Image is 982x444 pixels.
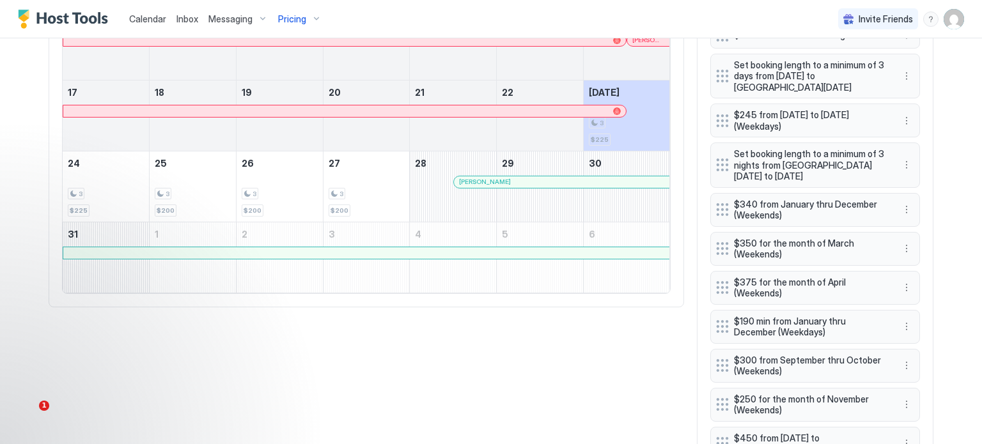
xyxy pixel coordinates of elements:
span: Set booking length to a minimum of 3 days from [DATE] to [GEOGRAPHIC_DATA][DATE] [734,59,886,93]
div: menu [899,397,914,412]
span: 22 [502,87,513,98]
span: 17 [68,87,77,98]
span: $340 from January thru December (Weekends) [734,199,886,221]
td: August 23, 2025 [583,80,670,151]
span: 18 [155,87,164,98]
span: Set booking length to a minimum of 3 nights from [GEOGRAPHIC_DATA][DATE] to [DATE] [734,148,886,182]
td: August 17, 2025 [63,80,150,151]
a: August 18, 2025 [150,80,236,104]
span: [PERSON_NAME] [459,178,511,186]
td: September 5, 2025 [497,222,584,293]
span: $250 for the month of November (Weekends) [734,394,886,416]
span: 5 [502,229,508,240]
span: 3 [600,119,604,127]
td: September 4, 2025 [410,222,497,293]
span: Invite Friends [859,13,913,25]
td: August 30, 2025 [583,151,670,222]
a: August 26, 2025 [237,151,323,175]
a: September 3, 2025 [323,222,410,246]
a: August 30, 2025 [584,151,670,175]
td: August 28, 2025 [410,151,497,222]
div: menu [923,11,939,27]
span: 20 [329,87,341,98]
a: August 24, 2025 [63,151,149,175]
span: $350 for the month of March (Weekends) [734,238,886,260]
td: September 6, 2025 [583,222,670,293]
span: 4 [415,229,421,240]
div: menu [899,68,914,84]
button: More options [899,68,914,84]
span: 1 [155,229,159,240]
a: August 25, 2025 [150,151,236,175]
span: 28 [415,158,426,169]
span: 31 [68,229,78,240]
span: 3 [79,190,82,198]
span: $245 from [DATE] to [DATE] (Weekdays) [734,109,886,132]
span: 3 [253,190,256,198]
div: menu [899,280,914,295]
span: 25 [155,158,167,169]
span: $225 [70,206,88,215]
div: menu [899,113,914,128]
span: 27 [329,158,340,169]
span: $200 [157,206,175,215]
td: September 1, 2025 [150,222,237,293]
a: August 19, 2025 [237,80,323,104]
td: August 19, 2025 [236,80,323,151]
a: Inbox [176,12,198,26]
td: September 3, 2025 [323,222,410,293]
a: August 20, 2025 [323,80,410,104]
span: Messaging [208,13,253,25]
a: August 31, 2025 [63,222,149,246]
div: menu [899,202,914,217]
div: [PERSON_NAME] [459,178,664,186]
a: September 2, 2025 [237,222,323,246]
td: September 2, 2025 [236,222,323,293]
div: menu [899,319,914,334]
span: 24 [68,158,80,169]
a: August 23, 2025 [584,80,670,104]
td: August 26, 2025 [236,151,323,222]
button: More options [899,113,914,128]
a: August 28, 2025 [410,151,496,175]
button: More options [899,241,914,256]
span: 1 [39,401,49,411]
span: 6 [589,229,595,240]
td: August 22, 2025 [497,80,584,151]
a: Calendar [129,12,166,26]
span: 3 [329,229,335,240]
a: September 5, 2025 [497,222,583,246]
div: menu [899,241,914,256]
span: $200 [331,206,348,215]
td: August 25, 2025 [150,151,237,222]
span: 19 [242,87,252,98]
td: August 20, 2025 [323,80,410,151]
a: August 17, 2025 [63,80,149,104]
button: More options [899,358,914,373]
a: August 21, 2025 [410,80,496,104]
span: $225 [591,135,609,144]
span: 3 [166,190,169,198]
span: 3 [339,190,343,198]
span: 29 [502,158,514,169]
span: 2 [242,229,247,240]
td: August 16, 2025 [583,9,670,80]
span: 26 [242,158,254,169]
span: 30 [589,158,602,169]
td: August 29, 2025 [497,151,584,222]
span: Inbox [176,13,198,24]
td: August 27, 2025 [323,151,410,222]
button: More options [899,397,914,412]
button: More options [899,157,914,172]
td: August 10, 2025 [63,9,150,80]
div: [PERSON_NAME] [632,36,664,44]
span: $200 [244,206,261,215]
a: September 6, 2025 [584,222,670,246]
div: menu [899,157,914,172]
td: August 24, 2025 [63,151,150,222]
button: More options [899,202,914,217]
div: User profile [944,9,964,29]
a: September 1, 2025 [150,222,236,246]
a: Host Tools Logo [18,10,114,29]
